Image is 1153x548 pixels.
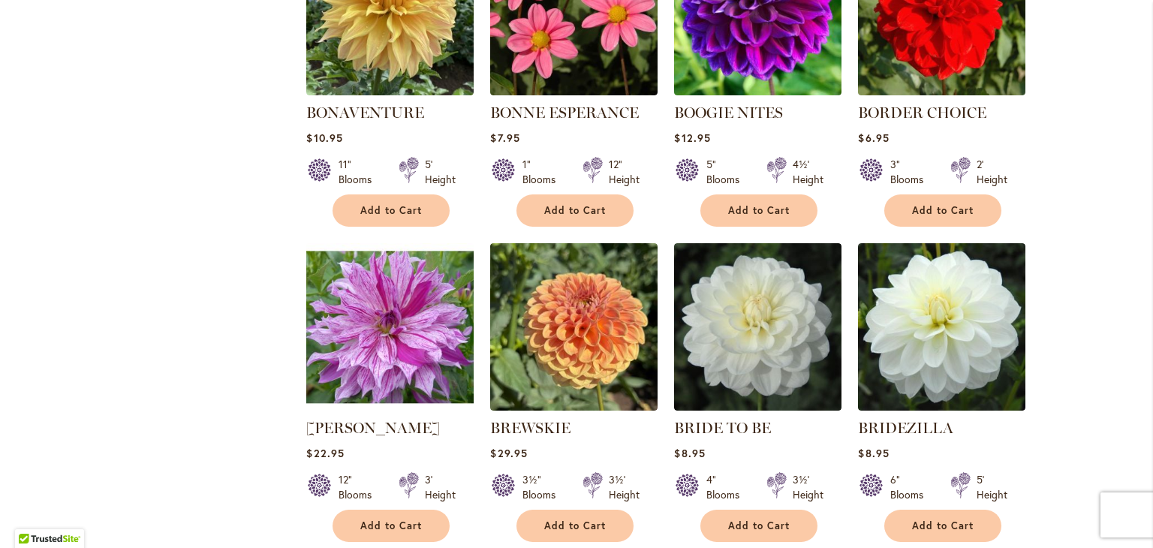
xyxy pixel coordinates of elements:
[674,104,783,122] a: BOOGIE NITES
[793,472,823,502] div: 3½' Height
[425,472,456,502] div: 3' Height
[516,194,634,227] button: Add to Cart
[890,472,932,502] div: 6" Blooms
[306,243,474,411] img: Brandon Michael
[333,194,450,227] button: Add to Cart
[522,472,564,502] div: 3½" Blooms
[728,204,790,217] span: Add to Cart
[700,510,817,542] button: Add to Cart
[674,446,705,460] span: $8.95
[674,131,710,145] span: $12.95
[674,84,841,98] a: BOOGIE NITES
[339,472,381,502] div: 12" Blooms
[884,194,1001,227] button: Add to Cart
[858,104,986,122] a: BORDER CHOICE
[884,510,1001,542] button: Add to Cart
[306,131,342,145] span: $10.95
[609,472,640,502] div: 3½' Height
[490,446,527,460] span: $29.95
[522,157,564,187] div: 1" Blooms
[700,194,817,227] button: Add to Cart
[858,84,1025,98] a: BORDER CHOICE
[490,243,658,411] img: BREWSKIE
[674,399,841,414] a: BRIDE TO BE
[858,419,953,437] a: BRIDEZILLA
[490,419,570,437] a: BREWSKIE
[706,472,748,502] div: 4" Blooms
[360,519,422,532] span: Add to Cart
[544,519,606,532] span: Add to Cart
[516,510,634,542] button: Add to Cart
[544,204,606,217] span: Add to Cart
[858,131,889,145] span: $6.95
[306,104,424,122] a: BONAVENTURE
[706,157,748,187] div: 5" Blooms
[490,131,519,145] span: $7.95
[858,399,1025,414] a: BRIDEZILLA
[306,446,344,460] span: $22.95
[609,157,640,187] div: 12" Height
[728,519,790,532] span: Add to Cart
[977,472,1007,502] div: 5' Height
[674,243,841,411] img: BRIDE TO BE
[890,157,932,187] div: 3" Blooms
[306,84,474,98] a: Bonaventure
[858,446,889,460] span: $8.95
[490,399,658,414] a: BREWSKIE
[912,204,974,217] span: Add to Cart
[912,519,974,532] span: Add to Cart
[490,84,658,98] a: BONNE ESPERANCE
[425,157,456,187] div: 5' Height
[333,510,450,542] button: Add to Cart
[339,157,381,187] div: 11" Blooms
[977,157,1007,187] div: 2' Height
[11,495,53,537] iframe: Launch Accessibility Center
[490,104,639,122] a: BONNE ESPERANCE
[306,399,474,414] a: Brandon Michael
[360,204,422,217] span: Add to Cart
[858,243,1025,411] img: BRIDEZILLA
[306,419,440,437] a: [PERSON_NAME]
[674,419,771,437] a: BRIDE TO BE
[793,157,823,187] div: 4½' Height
